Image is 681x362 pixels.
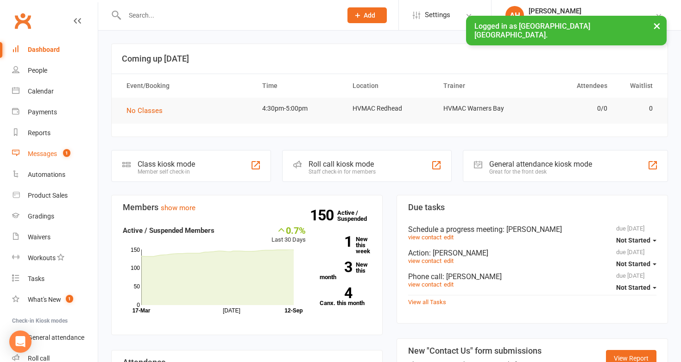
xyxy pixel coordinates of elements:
[616,232,656,249] button: Not Started
[122,54,657,63] h3: Coming up [DATE]
[28,334,84,341] div: General attendance
[28,192,68,199] div: Product Sales
[126,105,169,116] button: No Classes
[138,160,195,169] div: Class kiosk mode
[28,46,60,53] div: Dashboard
[12,123,98,144] a: Reports
[12,102,98,123] a: Payments
[344,98,435,119] td: HVMAC Redhead
[28,171,65,178] div: Automations
[309,160,376,169] div: Roll call kiosk mode
[616,237,650,244] span: Not Started
[310,208,337,222] strong: 150
[11,9,34,32] a: Clubworx
[616,98,661,119] td: 0
[12,60,98,81] a: People
[364,12,375,19] span: Add
[489,169,592,175] div: Great for the front desk
[503,225,562,234] span: : [PERSON_NAME]
[28,108,57,116] div: Payments
[649,16,665,36] button: ×
[138,169,195,175] div: Member self check-in
[28,67,47,74] div: People
[408,299,446,306] a: View all Tasks
[12,206,98,227] a: Gradings
[408,272,656,281] div: Phone call
[489,160,592,169] div: General attendance kiosk mode
[122,9,335,22] input: Search...
[123,226,214,235] strong: Active / Suspended Members
[12,185,98,206] a: Product Sales
[525,98,616,119] td: 0/0
[474,22,590,39] span: Logged in as [GEOGRAPHIC_DATA] [GEOGRAPHIC_DATA].
[254,74,344,98] th: Time
[616,279,656,296] button: Not Started
[28,233,50,241] div: Waivers
[320,260,352,274] strong: 3
[408,257,441,264] a: view contact
[408,249,656,257] div: Action
[12,81,98,102] a: Calendar
[271,225,306,245] div: Last 30 Days
[616,74,661,98] th: Waitlist
[408,346,546,356] h3: New "Contact Us" form submissions
[12,164,98,185] a: Automations
[28,129,50,137] div: Reports
[12,39,98,60] a: Dashboard
[425,5,450,25] span: Settings
[408,225,656,234] div: Schedule a progress meeting
[309,169,376,175] div: Staff check-in for members
[118,74,254,98] th: Event/Booking
[12,144,98,164] a: Messages 1
[320,286,352,300] strong: 4
[529,7,655,15] div: [PERSON_NAME]
[63,149,70,157] span: 1
[408,234,441,241] a: view contact
[444,234,454,241] a: edit
[435,74,525,98] th: Trainer
[126,106,163,115] span: No Classes
[320,262,372,280] a: 3New this month
[616,256,656,272] button: Not Started
[408,203,656,212] h3: Due tasks
[444,257,454,264] a: edit
[28,296,61,303] div: What's New
[505,6,524,25] div: AH
[161,204,195,212] a: show more
[28,254,56,262] div: Workouts
[271,225,306,235] div: 0.7%
[28,150,57,157] div: Messages
[66,295,73,303] span: 1
[444,281,454,288] a: edit
[28,212,54,220] div: Gradings
[12,289,98,310] a: What's New1
[12,248,98,268] a: Workouts
[344,74,435,98] th: Location
[9,331,32,353] div: Open Intercom Messenger
[254,98,344,119] td: 4:30pm-5:00pm
[435,98,525,119] td: HVMAC Warners Bay
[123,203,371,212] h3: Members
[12,327,98,348] a: General attendance kiosk mode
[28,87,54,95] div: Calendar
[529,15,655,24] div: [GEOGRAPHIC_DATA] [GEOGRAPHIC_DATA]
[616,284,650,291] span: Not Started
[320,236,372,254] a: 1New this week
[12,268,98,289] a: Tasks
[337,203,378,229] a: 150Active / Suspended
[616,260,650,268] span: Not Started
[320,235,352,249] strong: 1
[525,74,616,98] th: Attendees
[12,227,98,248] a: Waivers
[28,275,44,282] div: Tasks
[429,249,488,257] span: : [PERSON_NAME]
[28,355,50,362] div: Roll call
[320,287,372,306] a: 4Canx. this month
[408,281,441,288] a: view contact
[347,7,387,23] button: Add
[442,272,502,281] span: : [PERSON_NAME]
